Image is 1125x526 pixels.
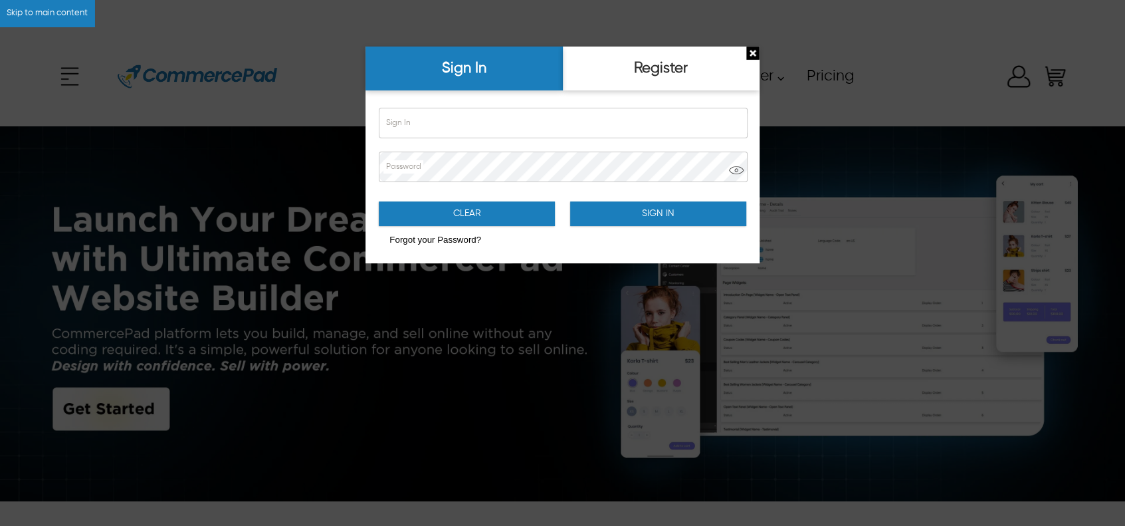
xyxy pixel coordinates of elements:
div: Register [563,47,760,90]
button: Sign In [570,201,746,226]
button: Forgot your Password? [379,229,492,250]
div: Sign In [365,47,562,90]
div: SignUp and Register LayOver Opened [365,47,760,263]
button: Clear [379,201,555,226]
div: Close Sign Popup [746,47,760,60]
